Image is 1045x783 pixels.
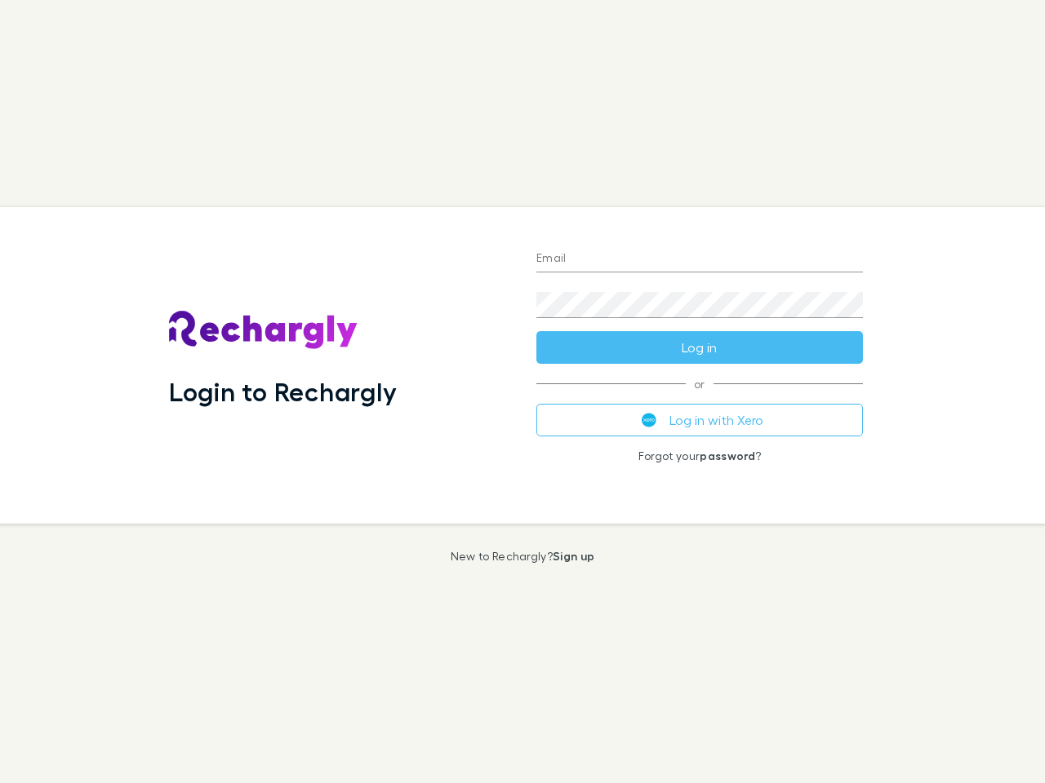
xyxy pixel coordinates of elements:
h1: Login to Rechargly [169,376,397,407]
img: Xero's logo [642,413,656,427]
a: Sign up [553,549,594,563]
p: Forgot your ? [536,449,863,462]
button: Log in [536,331,863,364]
a: password [700,449,755,462]
button: Log in with Xero [536,404,863,436]
img: Rechargly's Logo [169,311,358,350]
p: New to Rechargly? [451,550,595,563]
